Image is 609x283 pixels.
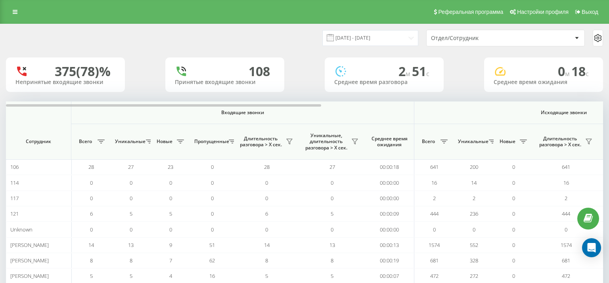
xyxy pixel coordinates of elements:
[562,163,570,170] span: 641
[209,241,215,249] span: 51
[10,179,19,186] span: 114
[169,195,172,202] span: 0
[537,136,583,148] span: Длительность разговора > Х сек.
[211,226,214,233] span: 0
[211,163,214,170] span: 0
[412,63,429,80] span: 51
[558,63,571,80] span: 0
[512,272,515,279] span: 0
[10,226,33,233] span: Unknown
[365,175,414,190] td: 00:00:00
[249,64,270,79] div: 108
[426,69,429,78] span: c
[473,195,475,202] span: 2
[265,272,268,279] span: 5
[90,210,93,217] span: 6
[329,163,335,170] span: 27
[429,241,440,249] span: 1574
[10,257,49,264] span: [PERSON_NAME]
[169,179,172,186] span: 0
[265,210,268,217] span: 6
[473,226,475,233] span: 0
[331,257,333,264] span: 8
[406,69,412,78] span: м
[90,179,93,186] span: 0
[10,163,19,170] span: 106
[194,138,226,145] span: Пропущенные
[586,69,589,78] span: c
[175,79,275,86] div: Принятые входящие звонки
[582,9,598,15] span: Выход
[365,159,414,175] td: 00:00:18
[303,132,349,151] span: Уникальные, длительность разговора > Х сек.
[365,191,414,206] td: 00:00:00
[582,238,601,257] div: Open Intercom Messenger
[470,241,478,249] span: 552
[211,210,214,217] span: 0
[562,272,570,279] span: 472
[130,195,132,202] span: 0
[517,9,569,15] span: Настройки профиля
[365,222,414,237] td: 00:00:00
[471,179,477,186] span: 14
[431,35,526,42] div: Отдел/Сотрудник
[10,195,19,202] span: 117
[13,138,64,145] span: Сотрудник
[331,210,333,217] span: 5
[265,226,268,233] span: 0
[88,163,94,170] span: 28
[431,179,437,186] span: 16
[562,210,570,217] span: 444
[169,257,172,264] span: 7
[561,241,572,249] span: 1574
[130,272,132,279] span: 5
[418,138,438,145] span: Всего
[90,195,93,202] span: 0
[331,179,333,186] span: 0
[55,64,111,79] div: 375 (78)%
[264,163,270,170] span: 28
[130,257,132,264] span: 8
[512,163,515,170] span: 0
[169,241,172,249] span: 9
[430,210,439,217] span: 444
[565,195,567,202] span: 2
[430,163,439,170] span: 641
[90,257,93,264] span: 8
[130,226,132,233] span: 0
[470,163,478,170] span: 200
[512,226,515,233] span: 0
[470,257,478,264] span: 328
[130,210,132,217] span: 5
[512,179,515,186] span: 0
[75,138,95,145] span: Всего
[365,253,414,268] td: 00:00:19
[433,226,436,233] span: 0
[169,226,172,233] span: 0
[365,237,414,253] td: 00:00:13
[264,241,270,249] span: 14
[10,241,49,249] span: [PERSON_NAME]
[211,195,214,202] span: 0
[571,63,589,80] span: 18
[398,63,412,80] span: 2
[512,195,515,202] span: 0
[331,272,333,279] span: 5
[128,163,134,170] span: 27
[128,241,134,249] span: 13
[10,272,49,279] span: [PERSON_NAME]
[209,257,215,264] span: 62
[512,257,515,264] span: 0
[433,195,436,202] span: 2
[334,79,434,86] div: Среднее время разговора
[512,210,515,217] span: 0
[15,79,115,86] div: Непринятые входящие звонки
[563,179,569,186] span: 16
[90,226,93,233] span: 0
[470,210,478,217] span: 236
[130,179,132,186] span: 0
[10,210,19,217] span: 121
[365,206,414,222] td: 00:00:09
[565,226,567,233] span: 0
[238,136,283,148] span: Длительность разговора > Х сек.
